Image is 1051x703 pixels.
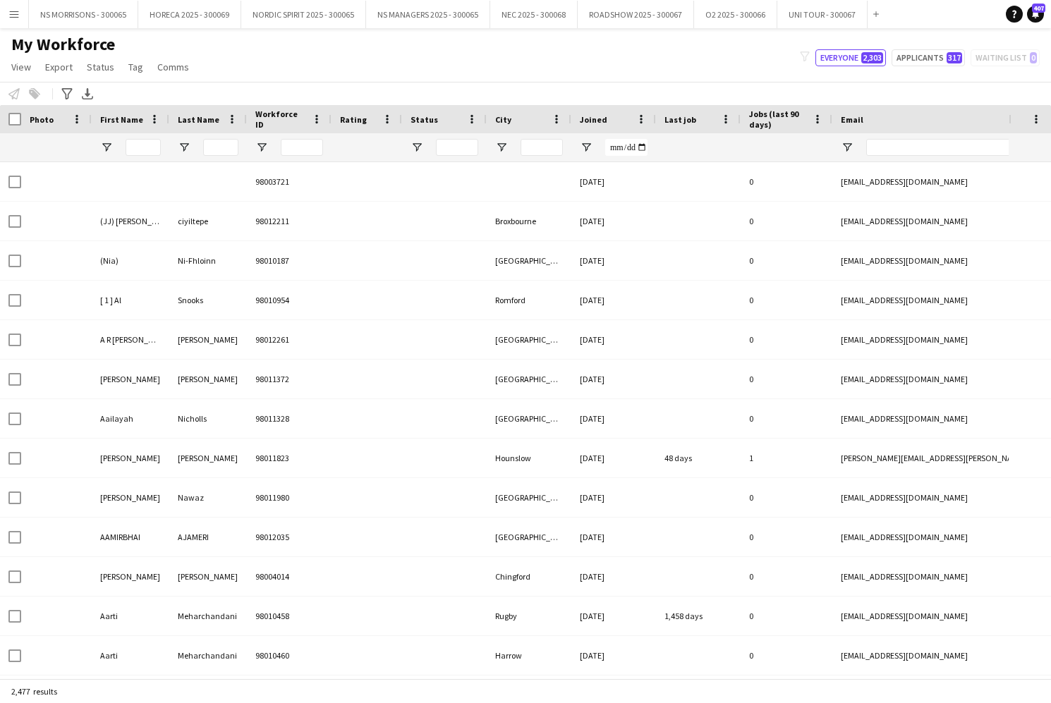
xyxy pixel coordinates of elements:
div: ciyiltepe [169,202,247,240]
div: Ni-Fhloinn [169,241,247,280]
a: Comms [152,58,195,76]
div: (Nia) [92,241,169,280]
div: 98010187 [247,241,332,280]
div: 1,458 days [656,597,741,635]
div: (JJ) [PERSON_NAME] [92,202,169,240]
button: Open Filter Menu [255,141,268,154]
a: Tag [123,58,149,76]
div: 0 [741,360,832,398]
input: Joined Filter Input [605,139,648,156]
button: NEC 2025 - 300068 [490,1,578,28]
div: A R [PERSON_NAME] [92,320,169,359]
span: Comms [157,61,189,73]
button: Applicants317 [892,49,965,66]
div: [DATE] [571,202,656,240]
span: 317 [947,52,962,63]
div: [ 1 ] Al [92,281,169,319]
span: Email [841,114,863,125]
div: Meharchandani [169,636,247,675]
div: 0 [741,202,832,240]
div: 98011328 [247,399,332,438]
div: [PERSON_NAME] [92,360,169,398]
input: Workforce ID Filter Input [281,139,323,156]
button: HORECA 2025 - 300069 [138,1,241,28]
div: [GEOGRAPHIC_DATA] [487,478,571,517]
div: Broxbourne [487,202,571,240]
div: 0 [741,597,832,635]
div: 0 [741,518,832,556]
div: [DATE] [571,557,656,596]
div: Aailayah [92,399,169,438]
input: Last Name Filter Input [203,139,238,156]
div: [PERSON_NAME] [169,557,247,596]
div: [PERSON_NAME] [169,439,247,477]
button: NS MANAGERS 2025 - 300065 [366,1,490,28]
div: Harrow [487,636,571,675]
div: [DATE] [571,241,656,280]
div: [GEOGRAPHIC_DATA] [487,360,571,398]
div: 98012261 [247,320,332,359]
div: Rugby [487,597,571,635]
a: 407 [1027,6,1044,23]
div: [GEOGRAPHIC_DATA] [487,399,571,438]
span: City [495,114,511,125]
app-action-btn: Advanced filters [59,85,75,102]
div: 98011372 [247,360,332,398]
div: Nicholls [169,399,247,438]
span: Photo [30,114,54,125]
div: [DATE] [571,162,656,201]
span: First Name [100,114,143,125]
div: [DATE] [571,478,656,517]
input: Status Filter Input [436,139,478,156]
button: Open Filter Menu [100,141,113,154]
span: Rating [340,114,367,125]
span: Jobs (last 90 days) [749,109,807,130]
input: First Name Filter Input [126,139,161,156]
div: [DATE] [571,597,656,635]
div: [GEOGRAPHIC_DATA] [487,518,571,556]
span: View [11,61,31,73]
span: Status [87,61,114,73]
button: Open Filter Menu [841,141,853,154]
div: [GEOGRAPHIC_DATA] [487,241,571,280]
div: [PERSON_NAME] [92,557,169,596]
span: My Workforce [11,34,115,55]
div: 1 [741,439,832,477]
div: 0 [741,478,832,517]
div: [DATE] [571,636,656,675]
div: [DATE] [571,439,656,477]
div: 98012211 [247,202,332,240]
div: [GEOGRAPHIC_DATA] [487,320,571,359]
div: 0 [741,320,832,359]
span: Workforce ID [255,109,306,130]
div: 98011980 [247,478,332,517]
div: Aarti [92,597,169,635]
div: 48 days [656,439,741,477]
div: Nawaz [169,478,247,517]
div: [PERSON_NAME] [92,439,169,477]
button: Open Filter Menu [580,141,593,154]
span: 2,303 [861,52,883,63]
button: UNI TOUR - 300067 [777,1,868,28]
div: Aarti [92,636,169,675]
span: Last job [664,114,696,125]
app-action-btn: Export XLSX [79,85,96,102]
div: Meharchandani [169,597,247,635]
button: Open Filter Menu [411,141,423,154]
div: [DATE] [571,360,656,398]
button: Open Filter Menu [495,141,508,154]
div: [PERSON_NAME] [169,320,247,359]
div: 0 [741,281,832,319]
a: Status [81,58,120,76]
div: AAMIRBHAI [92,518,169,556]
div: [DATE] [571,320,656,359]
span: Export [45,61,73,73]
div: 0 [741,557,832,596]
div: [DATE] [571,518,656,556]
div: AJAMERI [169,518,247,556]
span: Status [411,114,438,125]
div: Romford [487,281,571,319]
div: 98003721 [247,162,332,201]
span: Joined [580,114,607,125]
span: Last Name [178,114,219,125]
